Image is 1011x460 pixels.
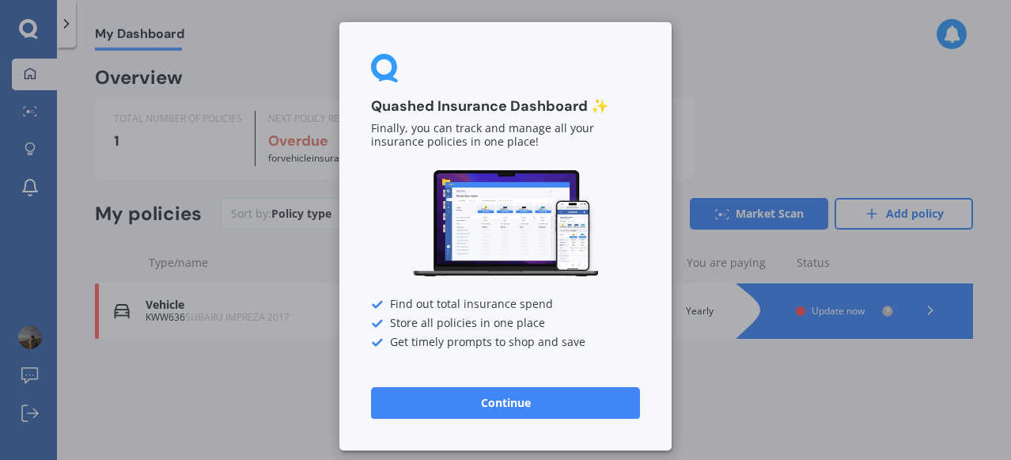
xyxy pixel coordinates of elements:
button: Continue [371,387,640,419]
p: Finally, you can track and manage all your insurance policies in one place! [371,122,640,149]
h3: Quashed Insurance Dashboard ✨ [371,97,640,116]
div: Store all policies in one place [371,317,640,330]
div: Get timely prompts to shop and save [371,336,640,349]
div: Find out total insurance spend [371,298,640,311]
img: Dashboard [411,168,600,279]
